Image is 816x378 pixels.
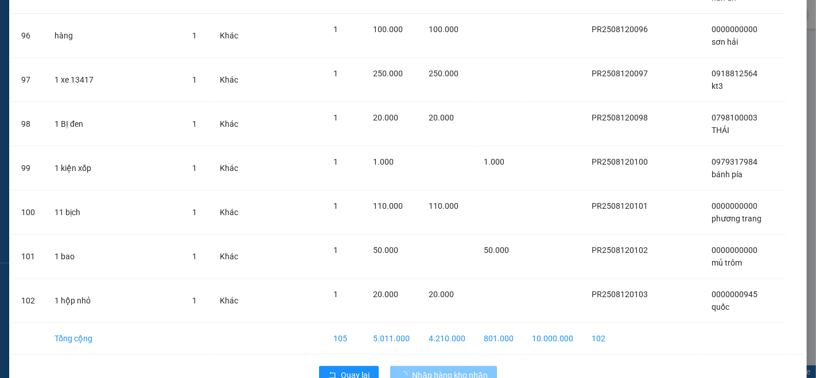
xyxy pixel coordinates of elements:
[211,14,247,58] td: Khác
[592,69,648,78] span: PR2508120097
[712,25,757,34] span: 0000000000
[592,25,648,34] span: PR2508120096
[333,201,338,211] span: 1
[374,245,399,255] span: 50.000
[324,323,364,354] td: 105
[592,157,648,166] span: PR2508120100
[333,69,338,78] span: 1
[211,190,247,235] td: Khác
[419,323,475,354] td: 4.210.000
[12,146,45,190] td: 99
[211,279,247,323] td: Khác
[429,113,454,122] span: 20.000
[192,208,197,217] span: 1
[712,258,742,267] span: mủ trôm
[429,25,458,34] span: 100.000
[592,290,648,299] span: PR2508120103
[712,37,738,46] span: sơn hải
[712,157,757,166] span: 0979317984
[712,113,757,122] span: 0798100003
[192,31,197,40] span: 1
[712,126,729,135] span: THÁI
[192,75,197,84] span: 1
[592,245,648,255] span: PR2508120102
[211,235,247,279] td: Khác
[45,58,183,102] td: 1 xe 13417
[45,14,183,58] td: hàng
[592,201,648,211] span: PR2508120101
[374,25,403,34] span: 100.000
[192,296,197,305] span: 1
[712,302,729,311] span: quốc
[45,323,183,354] td: Tổng cộng
[712,290,757,299] span: 0000000945
[211,102,247,146] td: Khác
[333,290,338,299] span: 1
[374,201,403,211] span: 110.000
[364,323,420,354] td: 5.011.000
[211,58,247,102] td: Khác
[192,252,197,261] span: 1
[12,14,45,58] td: 96
[192,119,197,128] span: 1
[12,279,45,323] td: 102
[45,102,183,146] td: 1 BỊ đen
[374,113,399,122] span: 20.000
[484,157,504,166] span: 1.000
[12,190,45,235] td: 100
[712,69,757,78] span: 0918812564
[45,235,183,279] td: 1 bao
[429,201,458,211] span: 110.000
[45,190,183,235] td: 11 bịch
[712,170,743,179] span: bánh pía
[192,163,197,173] span: 1
[12,235,45,279] td: 101
[45,146,183,190] td: 1 kiện xốp
[523,323,582,354] td: 10.000.000
[45,279,183,323] td: 1 hộp nhỏ
[429,290,454,299] span: 20.000
[712,81,723,91] span: kt3
[211,146,247,190] td: Khác
[374,290,399,299] span: 20.000
[333,157,338,166] span: 1
[712,201,757,211] span: 0000000000
[582,323,657,354] td: 102
[712,245,757,255] span: 0000000000
[12,102,45,146] td: 98
[712,214,761,223] span: phương trang
[333,25,338,34] span: 1
[374,157,394,166] span: 1.000
[333,245,338,255] span: 1
[429,69,458,78] span: 250.000
[12,58,45,102] td: 97
[333,113,338,122] span: 1
[484,245,509,255] span: 50.000
[374,69,403,78] span: 250.000
[592,113,648,122] span: PR2508120098
[475,323,523,354] td: 801.000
